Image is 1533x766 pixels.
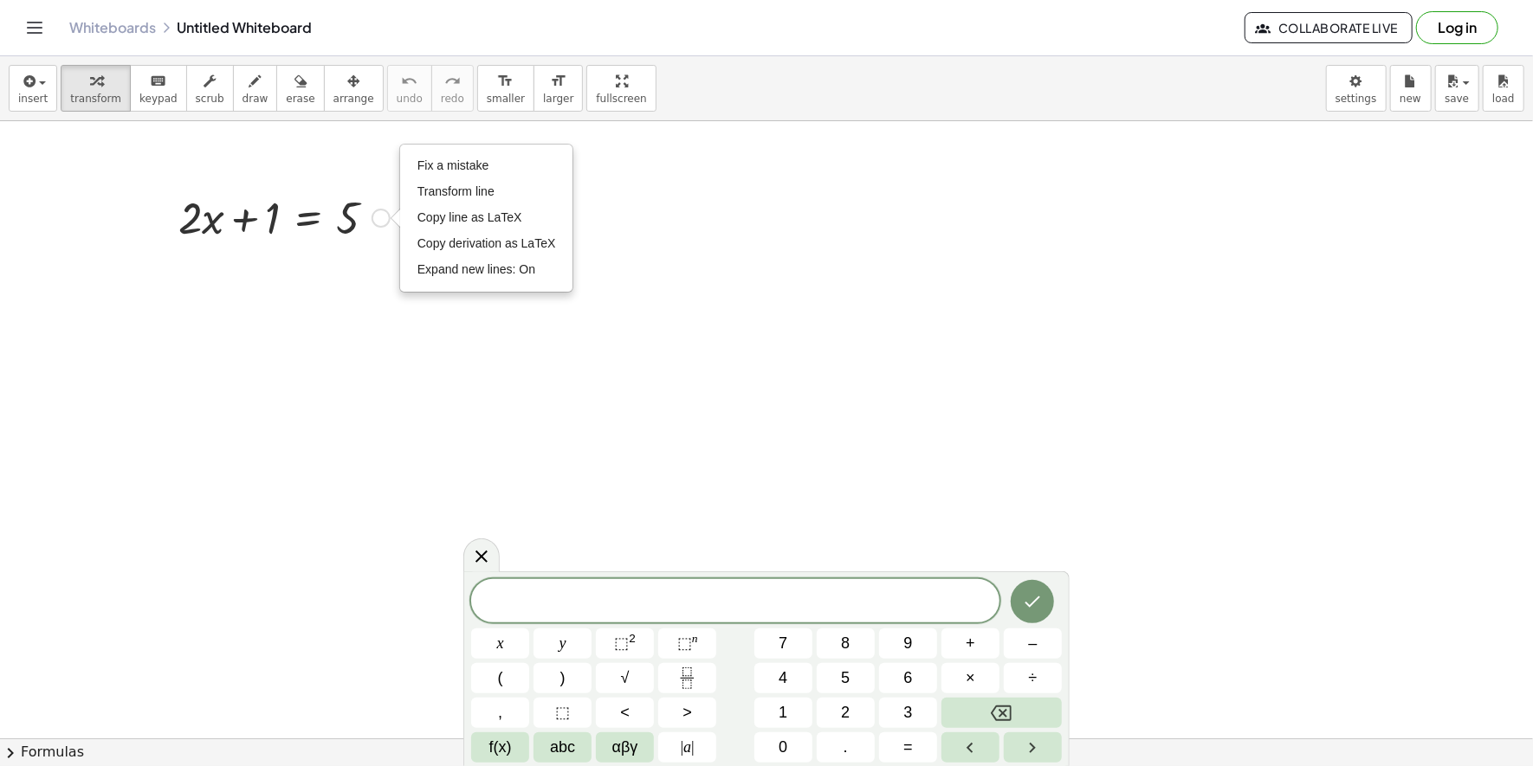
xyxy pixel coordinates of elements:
[477,65,534,112] button: format_sizesmaller
[620,701,630,724] span: <
[18,93,48,105] span: insert
[779,632,787,655] span: 7
[614,634,629,652] span: ⬚
[534,65,583,112] button: format_sizelarger
[754,732,812,763] button: 0
[555,701,570,724] span: ⬚
[586,65,656,112] button: fullscreen
[417,262,535,276] span: Expand new lines: On
[817,698,875,728] button: 2
[276,65,324,112] button: erase
[550,71,566,92] i: format_size
[401,71,417,92] i: undo
[817,732,875,763] button: .
[596,93,646,105] span: fullscreen
[879,698,937,728] button: 3
[487,93,525,105] span: smaller
[186,65,234,112] button: scrub
[534,732,592,763] button: Alphabet
[534,698,592,728] button: Placeholder
[1028,632,1037,655] span: –
[286,93,314,105] span: erase
[69,19,156,36] a: Whiteboards
[841,632,850,655] span: 8
[441,93,464,105] span: redo
[612,736,638,759] span: αβγ
[387,65,432,112] button: undoundo
[1400,93,1421,105] span: new
[1004,732,1062,763] button: Right arrow
[841,666,850,690] span: 5
[417,158,488,172] span: Fix a mistake
[966,666,975,690] span: ×
[21,14,49,42] button: Toggle navigation
[1326,65,1387,112] button: settings
[941,663,999,693] button: Times
[754,628,812,659] button: 7
[658,698,716,728] button: Greater than
[941,698,1062,728] button: Backspace
[658,732,716,763] button: Absolute value
[550,736,575,759] span: abc
[596,698,654,728] button: Less than
[560,666,566,690] span: )
[1004,628,1062,659] button: Minus
[397,93,423,105] span: undo
[691,738,695,756] span: |
[1492,93,1515,105] span: load
[682,701,692,724] span: >
[417,210,522,224] span: Copy line as LaTeX
[879,628,937,659] button: 9
[879,732,937,763] button: Equals
[1259,20,1398,35] span: Collaborate Live
[903,666,912,690] span: 6
[596,663,654,693] button: Square root
[844,736,848,759] span: .
[560,632,566,655] span: y
[243,93,268,105] span: draw
[903,701,912,724] span: 3
[431,65,474,112] button: redoredo
[1435,65,1479,112] button: save
[817,663,875,693] button: 5
[471,732,529,763] button: Functions
[61,65,131,112] button: transform
[754,663,812,693] button: 4
[596,732,654,763] button: Greek alphabet
[497,632,504,655] span: x
[498,701,502,724] span: ,
[1029,666,1038,690] span: ÷
[629,632,636,645] sup: 2
[754,698,812,728] button: 1
[596,628,654,659] button: Squared
[681,738,684,756] span: |
[233,65,278,112] button: draw
[621,666,630,690] span: √
[1004,663,1062,693] button: Divide
[471,663,529,693] button: (
[196,93,224,105] span: scrub
[497,71,514,92] i: format_size
[534,663,592,693] button: )
[692,632,698,645] sup: n
[543,93,573,105] span: larger
[444,71,461,92] i: redo
[534,628,592,659] button: y
[489,736,512,759] span: f(x)
[841,701,850,724] span: 2
[779,736,787,759] span: 0
[1390,65,1432,112] button: new
[1416,11,1498,44] button: Log in
[139,93,178,105] span: keypad
[779,666,787,690] span: 4
[498,666,503,690] span: (
[966,632,975,655] span: +
[1011,580,1054,623] button: Done
[324,65,384,112] button: arrange
[779,701,787,724] span: 1
[658,663,716,693] button: Fraction
[471,698,529,728] button: ,
[903,736,913,759] span: =
[417,236,556,250] span: Copy derivation as LaTeX
[1445,93,1469,105] span: save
